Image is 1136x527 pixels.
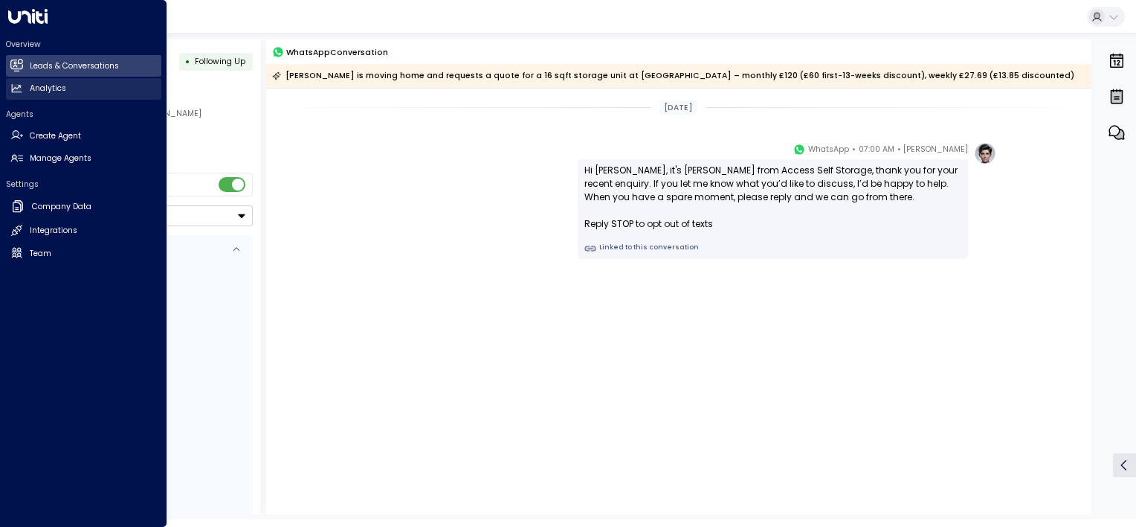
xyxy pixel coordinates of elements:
[30,153,91,165] h2: Manage Agents
[6,220,161,242] a: Integrations
[195,56,245,67] span: Following Up
[852,142,856,157] span: •
[6,125,161,147] a: Create Agent
[6,78,161,100] a: Analytics
[6,109,161,120] h2: Agents
[30,225,77,237] h2: Integrations
[6,243,161,264] a: Team
[6,179,161,190] h2: Settings
[272,68,1074,83] div: [PERSON_NAME] is moving home and requests a quote for a 16 sqft storage unit at [GEOGRAPHIC_DATA]...
[903,142,968,157] span: [PERSON_NAME]
[808,142,849,157] span: WhatsApp
[897,142,901,157] span: •
[974,142,996,165] img: profile-logo.png
[185,51,190,71] div: •
[584,243,961,255] a: Linked to this conversation
[30,248,51,260] h2: Team
[286,46,388,59] span: WhatsApp Conversation
[859,142,894,157] span: 07:00 AM
[32,201,91,213] h2: Company Data
[6,148,161,170] a: Manage Agents
[30,83,66,95] h2: Analytics
[6,39,161,50] h2: Overview
[6,195,161,219] a: Company Data
[6,55,161,77] a: Leads & Conversations
[30,60,119,72] h2: Leads & Conversations
[584,164,961,231] div: Hi [PERSON_NAME], it's [PERSON_NAME] from Access Self Storage, thank you for your recent enquiry....
[659,100,697,116] div: [DATE]
[30,130,81,142] h2: Create Agent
